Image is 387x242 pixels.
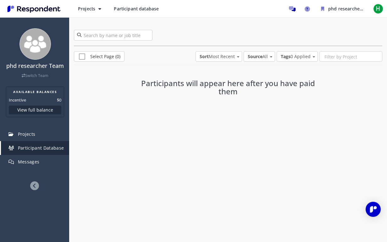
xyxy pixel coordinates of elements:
span: Participant database [114,6,159,12]
h4: phd researcher Team [4,63,66,69]
span: Select Page (0) [79,53,120,61]
h2: AVAILABLE BALANCES [9,89,61,94]
div: Open Intercom Messenger [366,202,381,217]
a: Participant database [109,3,164,14]
img: team_avatar_256.png [19,28,51,60]
a: Message participants [286,3,298,15]
span: Messages [18,159,40,165]
button: H [372,3,384,14]
dt: Incentive [9,97,26,103]
span: Most Recent [200,53,235,60]
span: All [248,53,268,60]
md-select: Sort: Most Recent [196,51,242,62]
span: Participant Database [18,145,64,151]
md-select: Source: All [244,51,275,62]
a: Switch Team [22,73,48,78]
button: phd researcher Team [316,3,369,14]
a: Select Page (0) [74,51,124,62]
input: Search by name or job title [74,30,152,41]
span: H [373,4,383,14]
h3: Participants will appear here after you have paid them [135,79,321,96]
span: Projects [78,6,95,12]
strong: Sort [200,53,209,59]
input: Filter by Project [320,52,382,62]
dd: $0 [57,97,61,103]
a: Help and support [301,3,313,15]
md-select: Tags [277,51,318,62]
span: phd researcher Team [328,6,375,12]
button: View full balance [9,106,61,114]
button: Projects [73,3,106,14]
span: Projects [18,131,36,137]
img: Respondent [5,4,63,14]
section: Balance summary [6,86,64,117]
strong: Source [248,53,263,59]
